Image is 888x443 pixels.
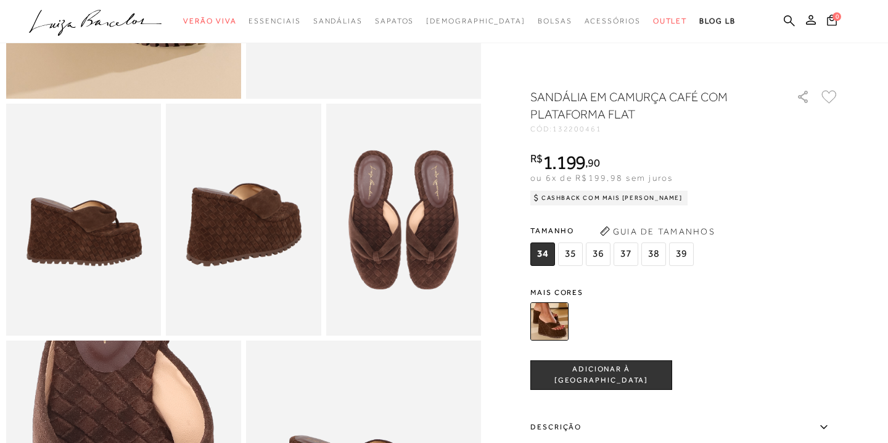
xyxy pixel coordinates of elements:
[530,173,673,183] span: ou 6x de R$199,98 sem juros
[596,221,719,241] button: Guia de Tamanhos
[530,153,543,164] i: R$
[530,221,697,240] span: Tamanho
[530,289,839,296] span: Mais cores
[183,10,236,33] a: categoryNavScreenReaderText
[585,10,641,33] a: categoryNavScreenReaderText
[641,242,666,266] span: 38
[530,242,555,266] span: 34
[313,17,363,25] span: Sandálias
[531,364,672,386] span: ADICIONAR À [GEOGRAPHIC_DATA]
[538,17,572,25] span: Bolsas
[832,12,841,21] span: 0
[530,88,762,123] h1: SANDÁLIA EM CAMURÇA CAFÉ COM PLATAFORMA FLAT
[183,17,236,25] span: Verão Viva
[375,10,414,33] a: categoryNavScreenReaderText
[823,14,841,30] button: 0
[614,242,638,266] span: 37
[699,10,735,33] a: BLOG LB
[375,17,414,25] span: Sapatos
[426,10,525,33] a: noSubCategoriesText
[585,157,599,168] i: ,
[699,17,735,25] span: BLOG LB
[588,156,599,169] span: 90
[543,151,586,173] span: 1.199
[313,10,363,33] a: categoryNavScreenReaderText
[653,10,688,33] a: categoryNavScreenReaderText
[249,17,300,25] span: Essenciais
[426,17,525,25] span: [DEMOGRAPHIC_DATA]
[653,17,688,25] span: Outlet
[530,302,569,341] img: SANDÁLIA EM CAMURÇA CAFÉ COM PLATAFORMA FLAT
[585,17,641,25] span: Acessórios
[530,191,688,205] div: Cashback com Mais [PERSON_NAME]
[326,104,481,336] img: image
[6,104,161,336] img: image
[553,125,602,133] span: 132200461
[558,242,583,266] span: 35
[530,360,672,390] button: ADICIONAR À [GEOGRAPHIC_DATA]
[530,125,777,133] div: CÓD:
[166,104,321,336] img: image
[586,242,610,266] span: 36
[538,10,572,33] a: categoryNavScreenReaderText
[249,10,300,33] a: categoryNavScreenReaderText
[669,242,694,266] span: 39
